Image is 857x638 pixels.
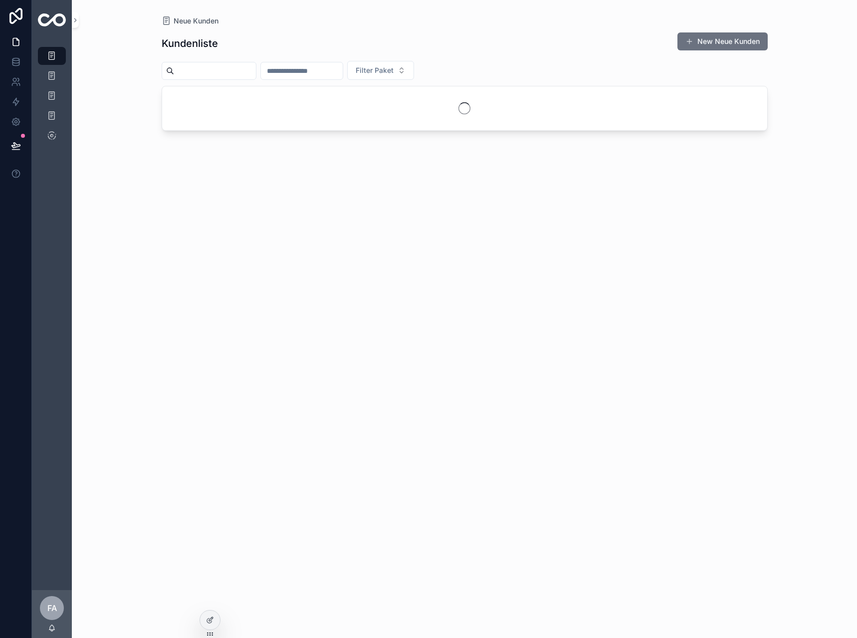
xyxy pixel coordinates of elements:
[174,16,218,26] span: Neue Kunden
[356,65,394,75] span: Filter Paket
[38,13,66,26] img: App logo
[162,16,218,26] a: Neue Kunden
[677,32,768,50] button: New Neue Kunden
[162,36,218,50] h1: Kundenliste
[347,61,414,80] button: Select Button
[32,40,72,158] div: scrollable content
[47,602,57,614] span: FA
